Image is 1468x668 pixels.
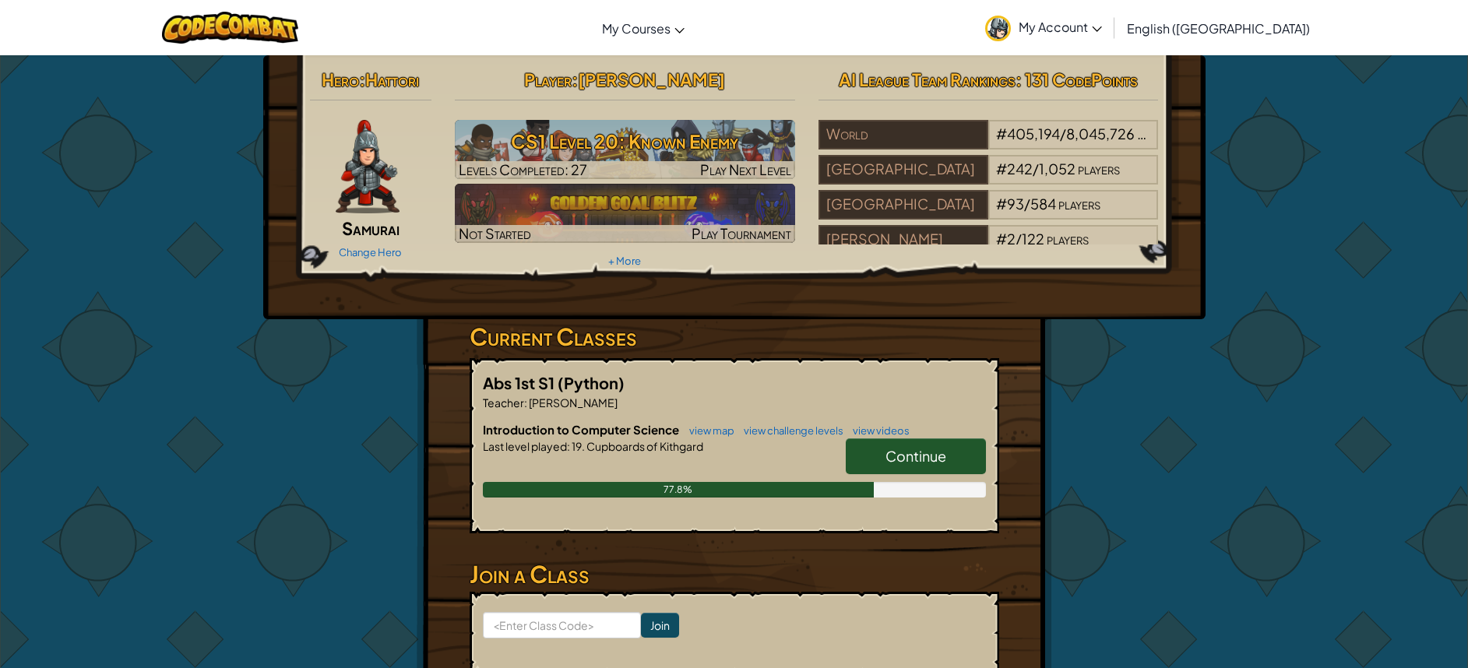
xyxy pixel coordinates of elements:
[996,195,1007,213] span: #
[1007,230,1016,248] span: 2
[1066,125,1135,142] span: 8,045,726
[818,205,1159,223] a: [GEOGRAPHIC_DATA]#93/584players
[342,217,400,239] span: Samurai
[1030,195,1056,213] span: 584
[483,396,524,410] span: Teacher
[483,422,681,437] span: Introduction to Computer Science
[985,16,1011,41] img: avatar
[585,439,703,453] span: Cupboards of Kithgard
[162,12,298,44] img: CodeCombat logo
[641,613,679,638] input: Join
[470,557,999,592] h3: Join a Class
[483,482,875,497] div: 77.8%
[818,170,1159,188] a: [GEOGRAPHIC_DATA]#242/1,052players
[1019,19,1102,35] span: My Account
[455,120,795,179] img: CS1 Level 20: Known Enemy
[1060,125,1066,142] span: /
[524,69,572,90] span: Player
[470,319,999,354] h3: Current Classes
[483,439,567,453] span: Last level played
[977,3,1110,52] a: My Account
[681,424,734,437] a: view map
[483,373,558,392] span: Abs 1st S1
[567,439,570,453] span: :
[1039,160,1075,178] span: 1,052
[483,612,641,638] input: <Enter Class Code>
[1024,195,1030,213] span: /
[558,373,625,392] span: (Python)
[818,120,988,149] div: World
[455,184,795,243] a: Not StartedPlay Tournament
[1033,160,1039,178] span: /
[736,424,843,437] a: view challenge levels
[459,160,587,178] span: Levels Completed: 27
[839,69,1016,90] span: AI League Team Rankings
[1058,195,1100,213] span: players
[455,124,795,159] h3: CS1 Level 20: Known Enemy
[996,125,1007,142] span: #
[1119,7,1318,49] a: English ([GEOGRAPHIC_DATA])
[602,20,671,37] span: My Courses
[336,120,400,213] img: samurai.pose.png
[1127,20,1310,37] span: English ([GEOGRAPHIC_DATA])
[1007,195,1024,213] span: 93
[700,160,791,178] span: Play Next Level
[996,230,1007,248] span: #
[692,224,791,242] span: Play Tournament
[527,396,618,410] span: [PERSON_NAME]
[524,396,527,410] span: :
[1016,230,1022,248] span: /
[818,135,1159,153] a: World#405,194/8,045,726players
[1078,160,1120,178] span: players
[570,439,585,453] span: 19.
[455,184,795,243] img: Golden Goal
[365,69,419,90] span: Hattori
[1047,230,1089,248] span: players
[818,155,988,185] div: [GEOGRAPHIC_DATA]
[1016,69,1138,90] span: : 131 CodePoints
[455,120,795,179] a: Play Next Level
[996,160,1007,178] span: #
[608,255,641,267] a: + More
[578,69,725,90] span: [PERSON_NAME]
[322,69,359,90] span: Hero
[339,246,402,258] a: Change Hero
[818,225,988,255] div: [PERSON_NAME]
[459,224,531,242] span: Not Started
[594,7,692,49] a: My Courses
[818,190,988,220] div: [GEOGRAPHIC_DATA]
[818,240,1159,258] a: [PERSON_NAME]#2/122players
[845,424,910,437] a: view videos
[1007,160,1033,178] span: 242
[359,69,365,90] span: :
[885,447,946,465] span: Continue
[1007,125,1060,142] span: 405,194
[1022,230,1044,248] span: 122
[572,69,578,90] span: :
